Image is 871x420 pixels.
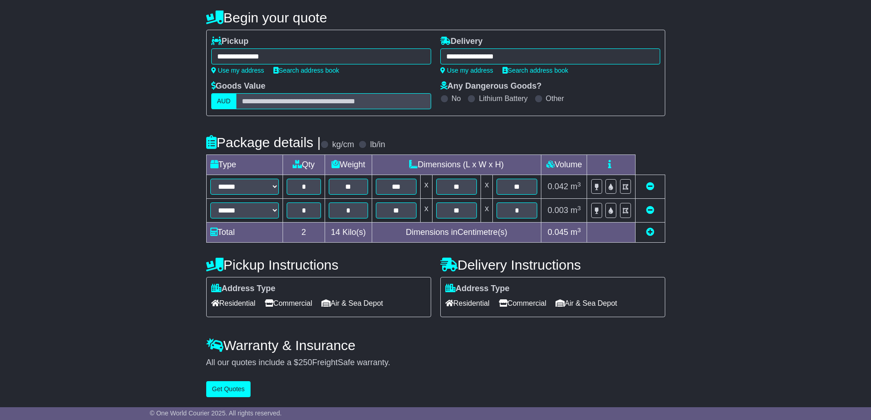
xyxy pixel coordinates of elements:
[283,223,325,243] td: 2
[481,175,493,199] td: x
[548,182,568,191] span: 0.042
[321,296,383,310] span: Air & Sea Depot
[440,67,493,74] a: Use my address
[211,284,276,294] label: Address Type
[420,175,432,199] td: x
[548,206,568,215] span: 0.003
[548,228,568,237] span: 0.045
[211,296,256,310] span: Residential
[332,140,354,150] label: kg/cm
[646,182,654,191] a: Remove this item
[206,135,321,150] h4: Package details |
[211,37,249,47] label: Pickup
[556,296,617,310] span: Air & Sea Depot
[206,358,665,368] div: All our quotes include a $ FreightSafe warranty.
[481,199,493,223] td: x
[265,296,312,310] span: Commercial
[273,67,339,74] a: Search address book
[571,228,581,237] span: m
[452,94,461,103] label: No
[445,284,510,294] label: Address Type
[445,296,490,310] span: Residential
[546,94,564,103] label: Other
[206,381,251,397] button: Get Quotes
[646,206,654,215] a: Remove this item
[206,223,283,243] td: Total
[150,409,282,417] span: © One World Courier 2025. All rights reserved.
[206,257,431,272] h4: Pickup Instructions
[211,81,266,91] label: Goods Value
[325,155,372,175] td: Weight
[541,155,587,175] td: Volume
[577,205,581,212] sup: 3
[299,358,312,367] span: 250
[206,155,283,175] td: Type
[571,206,581,215] span: m
[331,228,340,237] span: 14
[577,227,581,234] sup: 3
[206,338,665,353] h4: Warranty & Insurance
[440,257,665,272] h4: Delivery Instructions
[372,223,541,243] td: Dimensions in Centimetre(s)
[325,223,372,243] td: Kilo(s)
[211,93,237,109] label: AUD
[440,37,483,47] label: Delivery
[420,199,432,223] td: x
[370,140,385,150] label: lb/in
[283,155,325,175] td: Qty
[479,94,528,103] label: Lithium Battery
[206,10,665,25] h4: Begin your quote
[372,155,541,175] td: Dimensions (L x W x H)
[571,182,581,191] span: m
[646,228,654,237] a: Add new item
[502,67,568,74] a: Search address book
[499,296,546,310] span: Commercial
[211,67,264,74] a: Use my address
[440,81,542,91] label: Any Dangerous Goods?
[577,181,581,188] sup: 3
